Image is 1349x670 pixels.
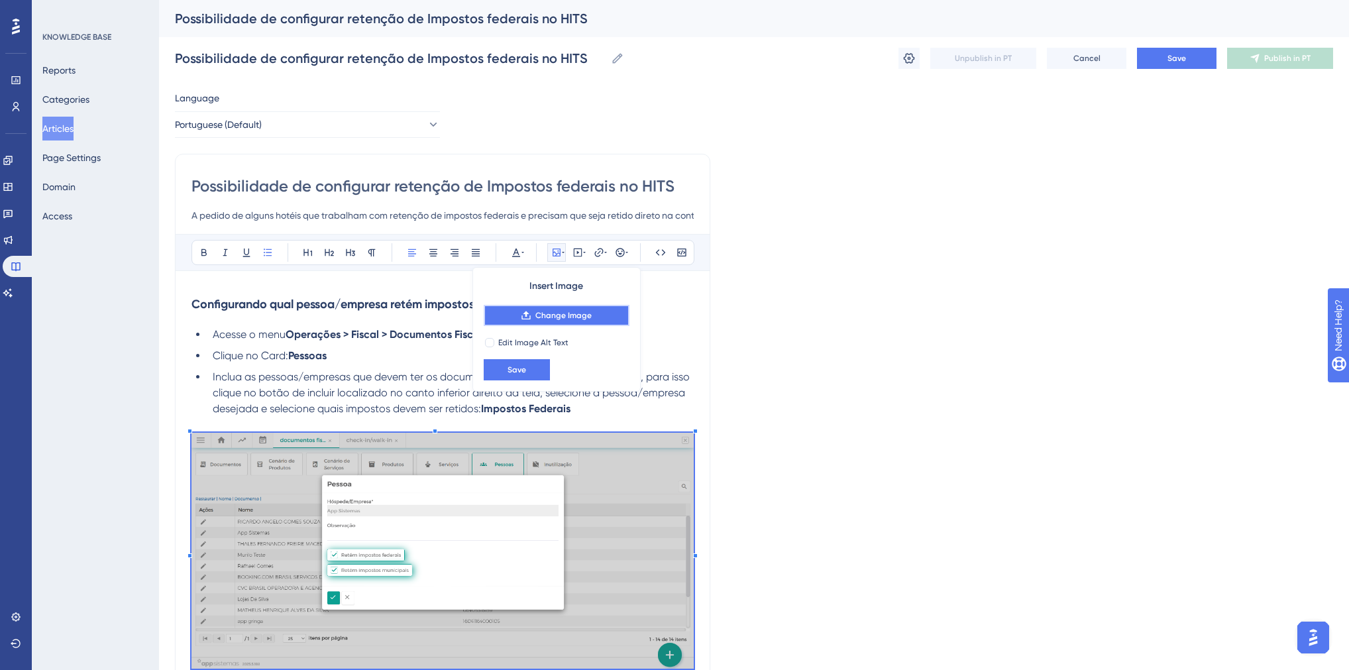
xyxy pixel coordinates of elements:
strong: Pessoas [288,349,327,362]
span: Language [175,90,219,106]
strong: Impostos Federais [481,402,570,415]
strong: Configurando qual pessoa/empresa retém impostos [191,297,474,311]
button: Articles [42,117,74,140]
input: Article Name [175,49,606,68]
span: Save [1167,53,1186,64]
button: Domain [42,175,76,199]
button: Portuguese (Default) [175,111,440,138]
iframe: UserGuiding AI Assistant Launcher [1293,618,1333,657]
button: Reports [42,58,76,82]
button: Page Settings [42,146,101,170]
button: Publish in PT [1227,48,1333,69]
strong: Operações > Fiscal > Documentos Fiscais [286,328,487,341]
button: Categories [42,87,89,111]
span: Portuguese (Default) [175,117,262,133]
span: Acesse o menu [213,328,286,341]
span: Cancel [1073,53,1101,64]
span: Clique no Card: [213,349,288,362]
span: Need Help? [31,3,83,19]
span: Inclua as pessoas/empresas que devem ter os documentos fiscais com impostos retidos, para isso cl... [213,370,692,415]
button: Unpublish in PT [930,48,1036,69]
div: Possibilidade de configurar retenção de Impostos federais no HITS [175,9,1300,28]
span: Change Image [535,310,592,321]
span: Insert Image [529,278,583,294]
button: Cancel [1047,48,1126,69]
input: Article Title [191,176,694,197]
button: Change Image [484,305,629,326]
button: Save [1137,48,1216,69]
span: Publish in PT [1264,53,1311,64]
span: Unpublish in PT [955,53,1012,64]
input: Article Description [191,207,694,223]
button: Save [484,359,550,380]
button: Access [42,204,72,228]
div: KNOWLEDGE BASE [42,32,111,42]
span: Edit Image Alt Text [498,337,568,348]
span: Save [508,364,526,375]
